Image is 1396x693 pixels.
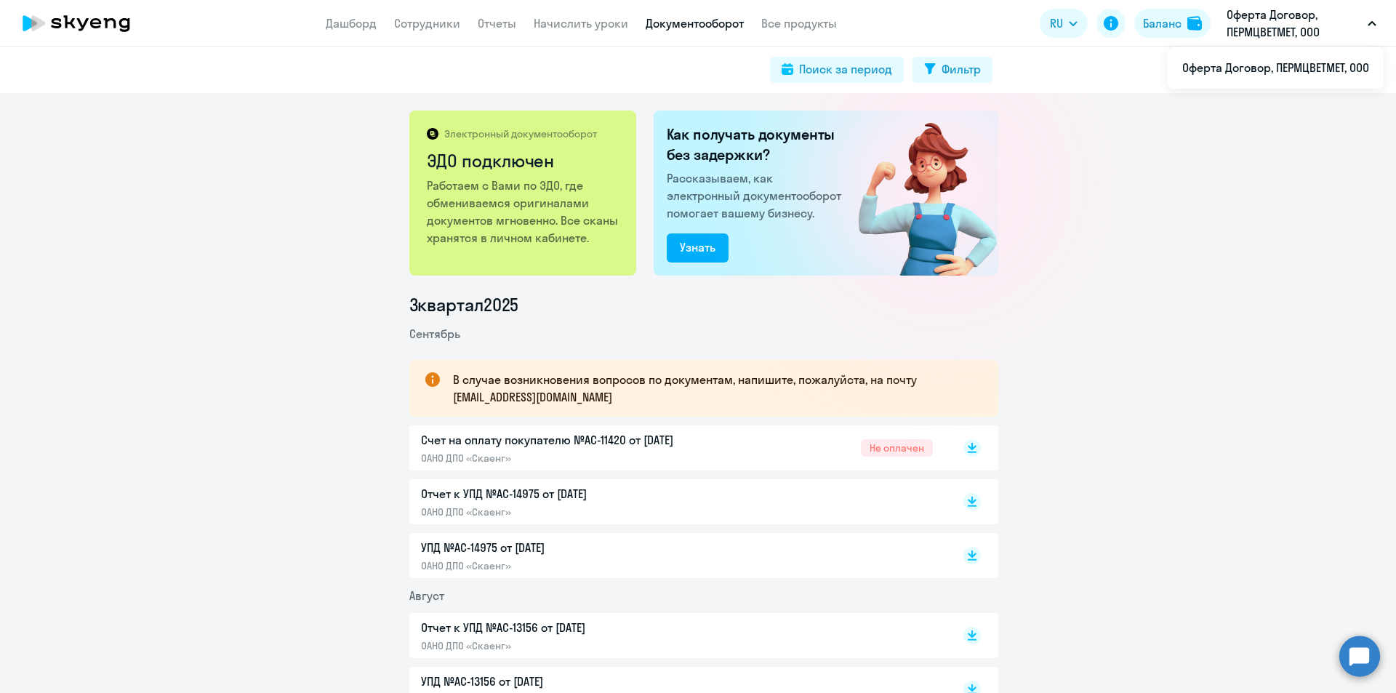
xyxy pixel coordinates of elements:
[421,673,726,690] p: УПД №AC-13156 от [DATE]
[646,16,744,31] a: Документооборот
[912,57,992,83] button: Фильтр
[1143,15,1182,32] div: Баланс
[761,16,837,31] a: Все продукты
[421,485,726,502] p: Отчет к УПД №AC-14975 от [DATE]
[478,16,516,31] a: Отчеты
[1219,6,1384,41] button: Оферта Договор, ПЕРМЦВЕТМЕТ, ООО
[444,127,597,140] p: Электронный документооборот
[409,588,444,603] span: Август
[1134,9,1211,38] button: Балансbalance
[667,124,847,165] h2: Как получать документы без задержки?
[427,177,621,247] p: Работаем с Вами по ЭДО, где обмениваемся оригиналами документов мгновенно. Все сканы хранятся в л...
[421,619,726,636] p: Отчет к УПД №AC-13156 от [DATE]
[421,452,726,465] p: ОАНО ДПО «Скаенг»
[394,16,460,31] a: Сотрудники
[421,619,933,652] a: Отчет к УПД №AC-13156 от [DATE]ОАНО ДПО «Скаенг»
[1168,47,1384,89] ul: RU
[534,16,628,31] a: Начислить уроки
[409,293,998,316] li: 3 квартал 2025
[770,57,904,83] button: Поиск за период
[680,239,715,256] div: Узнать
[421,431,726,449] p: Счет на оплату покупателю №AC-11420 от [DATE]
[667,233,729,263] button: Узнать
[421,485,933,518] a: Отчет к УПД №AC-14975 от [DATE]ОАНО ДПО «Скаенг»
[1050,15,1063,32] span: RU
[427,149,621,172] h2: ЭДО подключен
[421,559,726,572] p: ОАНО ДПО «Скаенг»
[667,169,847,222] p: Рассказываем, как электронный документооборот помогает вашему бизнесу.
[453,371,972,406] p: В случае возникновения вопросов по документам, напишите, пожалуйста, на почту [EMAIL_ADDRESS][DOM...
[1187,16,1202,31] img: balance
[942,60,981,78] div: Фильтр
[835,111,998,276] img: connected
[421,639,726,652] p: ОАНО ДПО «Скаенг»
[421,539,726,556] p: УПД №AC-14975 от [DATE]
[326,16,377,31] a: Дашборд
[1227,6,1362,41] p: Оферта Договор, ПЕРМЦВЕТМЕТ, ООО
[799,60,892,78] div: Поиск за период
[421,539,933,572] a: УПД №AC-14975 от [DATE]ОАНО ДПО «Скаенг»
[421,431,933,465] a: Счет на оплату покупателю №AC-11420 от [DATE]ОАНО ДПО «Скаенг»Не оплачен
[409,327,460,341] span: Сентябрь
[421,505,726,518] p: ОАНО ДПО «Скаенг»
[861,439,933,457] span: Не оплачен
[1040,9,1088,38] button: RU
